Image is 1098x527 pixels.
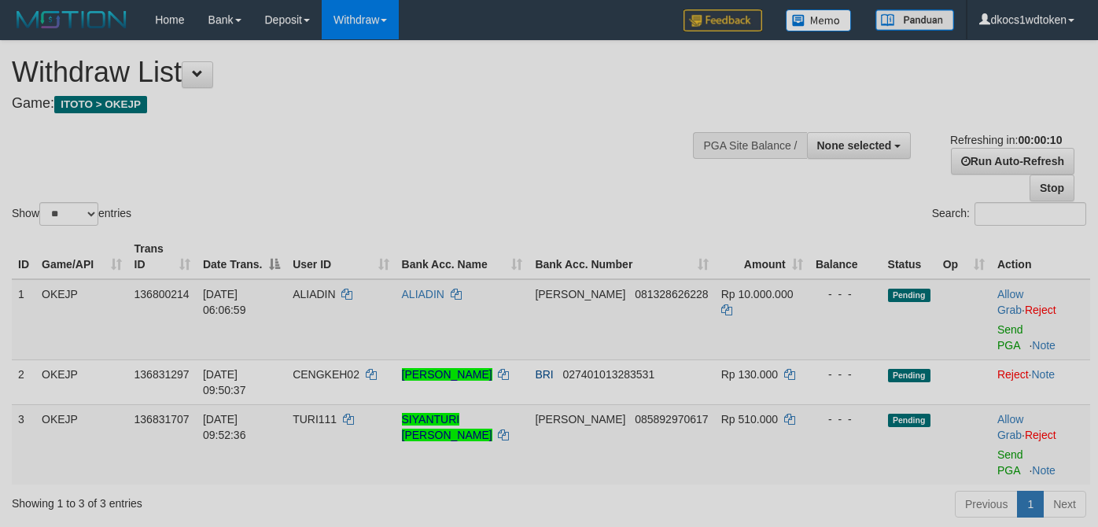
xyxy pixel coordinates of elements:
[562,368,654,381] span: Copy 027401013283531 to clipboard
[715,234,809,279] th: Amount: activate to sort column ascending
[635,413,708,426] span: Copy 085892970617 to clipboard
[721,368,778,381] span: Rp 130.000
[396,234,529,279] th: Bank Acc. Name: activate to sort column ascending
[997,448,1023,477] a: Send PGA
[807,132,912,159] button: None selected
[997,288,1023,316] a: Allow Grab
[1025,304,1056,316] a: Reject
[635,288,708,300] span: Copy 081328626228 to clipboard
[997,288,1025,316] span: ·
[1018,134,1062,146] strong: 00:00:10
[529,234,714,279] th: Bank Acc. Number: activate to sort column ascending
[951,148,1074,175] a: Run Auto-Refresh
[932,202,1086,226] label: Search:
[12,279,35,360] td: 1
[975,202,1086,226] input: Search:
[35,359,128,404] td: OKEJP
[882,234,937,279] th: Status
[12,489,446,511] div: Showing 1 to 3 of 3 entries
[955,491,1018,518] a: Previous
[203,413,246,441] span: [DATE] 09:52:36
[39,202,98,226] select: Showentries
[12,359,35,404] td: 2
[203,288,246,316] span: [DATE] 06:06:59
[203,368,246,396] span: [DATE] 09:50:37
[35,404,128,485] td: OKEJP
[888,369,930,382] span: Pending
[402,413,492,441] a: SIYANTURI [PERSON_NAME]
[293,413,337,426] span: TURI111
[1032,464,1056,477] a: Note
[1017,491,1044,518] a: 1
[809,234,882,279] th: Balance
[683,9,762,31] img: Feedback.jpg
[134,413,190,426] span: 136831707
[937,234,991,279] th: Op: activate to sort column ascending
[293,288,335,300] span: ALIADIN
[12,8,131,31] img: MOTION_logo.png
[12,202,131,226] label: Show entries
[402,288,444,300] a: ALIADIN
[535,368,553,381] span: BRI
[1032,368,1056,381] a: Note
[134,288,190,300] span: 136800214
[997,413,1023,441] a: Allow Grab
[1043,491,1086,518] a: Next
[1025,429,1056,441] a: Reject
[816,286,875,302] div: - - -
[888,414,930,427] span: Pending
[817,139,892,152] span: None selected
[997,413,1025,441] span: ·
[35,234,128,279] th: Game/API: activate to sort column ascending
[128,234,197,279] th: Trans ID: activate to sort column ascending
[816,411,875,427] div: - - -
[721,413,778,426] span: Rp 510.000
[991,404,1090,485] td: ·
[293,368,359,381] span: CENGKEH02
[35,279,128,360] td: OKEJP
[997,323,1023,352] a: Send PGA
[721,288,794,300] span: Rp 10.000.000
[950,134,1062,146] span: Refreshing in:
[991,359,1090,404] td: ·
[888,289,930,302] span: Pending
[1030,175,1074,201] a: Stop
[1032,339,1056,352] a: Note
[535,288,625,300] span: [PERSON_NAME]
[12,96,717,112] h4: Game:
[991,279,1090,360] td: ·
[875,9,954,31] img: panduan.png
[693,132,806,159] div: PGA Site Balance /
[286,234,395,279] th: User ID: activate to sort column ascending
[197,234,286,279] th: Date Trans.: activate to sort column descending
[991,234,1090,279] th: Action
[535,413,625,426] span: [PERSON_NAME]
[12,404,35,485] td: 3
[997,368,1029,381] a: Reject
[402,368,492,381] a: [PERSON_NAME]
[12,57,717,88] h1: Withdraw List
[816,367,875,382] div: - - -
[12,234,35,279] th: ID
[54,96,147,113] span: ITOTO > OKEJP
[786,9,852,31] img: Button%20Memo.svg
[134,368,190,381] span: 136831297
